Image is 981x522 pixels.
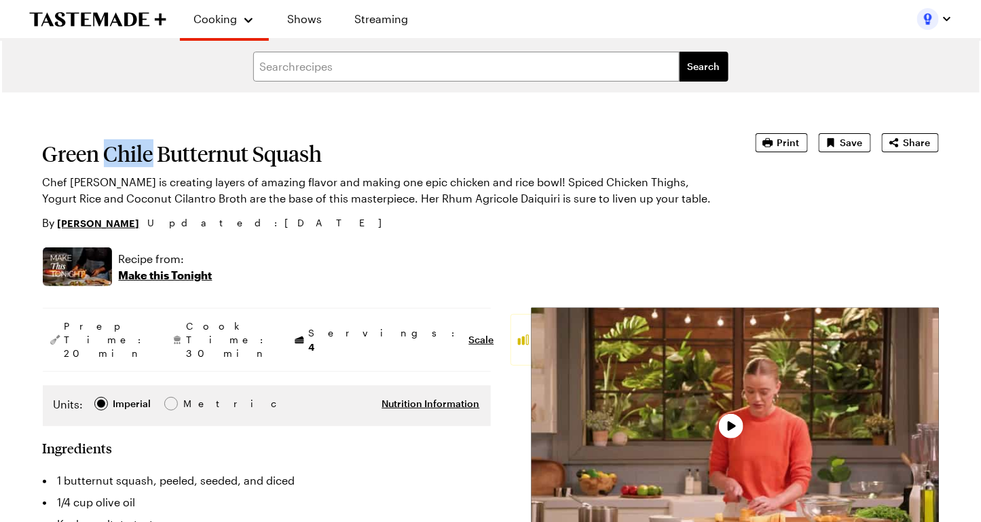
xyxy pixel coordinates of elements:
button: Share [882,133,939,152]
span: Updated : [DATE] [148,215,396,230]
span: Search [688,60,720,73]
span: Save [840,136,863,150]
div: Imperial Metric [54,396,212,415]
button: Print [756,133,808,152]
li: 1/4 cup olive oil [43,491,491,513]
div: Metric [183,396,212,411]
h2: Ingredients [43,440,113,456]
p: Recipe from: [119,251,212,267]
a: Recipe from:Make this Tonight [119,251,212,283]
span: Cook Time: 30 min [187,319,271,360]
button: filters [680,52,728,82]
p: By [43,215,140,231]
p: Chef [PERSON_NAME] is creating layers of amazing flavor and making one epic chicken and rice bowl... [43,174,718,207]
a: [PERSON_NAME] [58,215,140,230]
span: 4 [309,340,315,353]
img: Show where recipe is used [43,247,112,286]
img: Profile picture [917,8,939,30]
span: Metric [183,396,213,411]
h1: Green Chile Butternut Squash [43,141,718,166]
li: 1 butternut squash, peeled, seeded, and diced [43,470,491,491]
span: Print [777,136,800,150]
span: Imperial [113,396,152,411]
label: Units: [54,396,84,413]
div: Imperial [113,396,151,411]
span: Servings: [309,326,462,354]
button: Scale [469,333,494,347]
span: Share [904,136,931,150]
span: Prep Time: 20 min [64,319,149,360]
button: Nutrition Information [382,397,480,411]
button: Profile picture [917,8,952,30]
button: Play Video [719,414,743,438]
button: Cooking [193,5,255,33]
p: Make this Tonight [119,267,212,283]
a: To Tastemade Home Page [29,12,166,27]
button: Save recipe [819,133,871,152]
span: Cooking [193,12,237,25]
